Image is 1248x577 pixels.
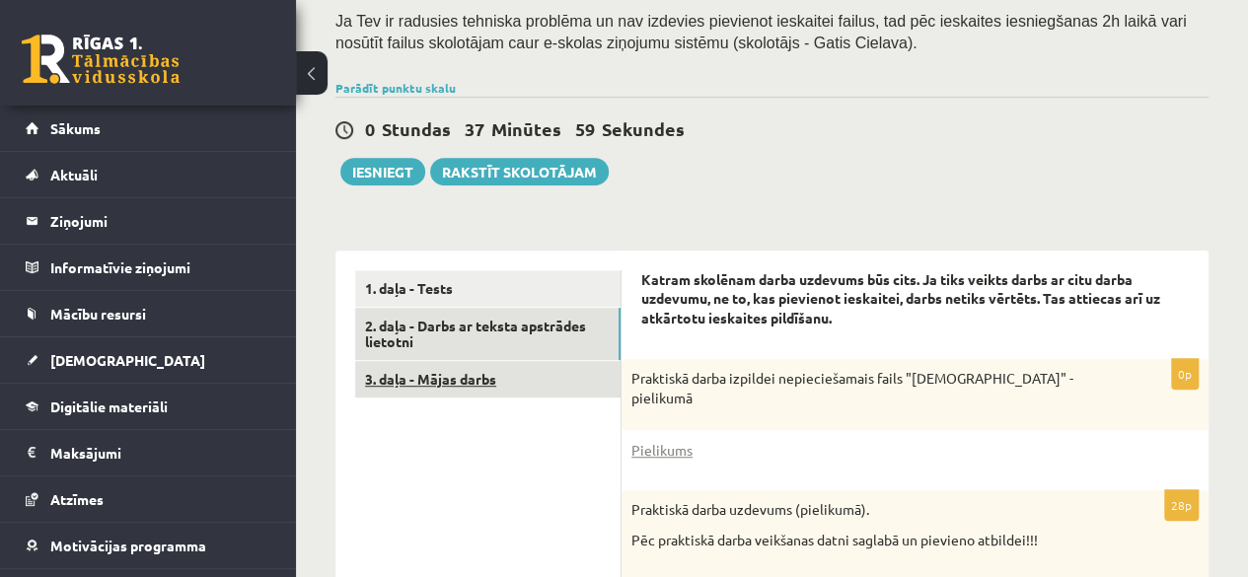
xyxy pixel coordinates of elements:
span: Ja Tev ir radusies tehniska problēma un nav izdevies pievienot ieskaitei failus, tad pēc ieskaite... [335,13,1186,51]
a: 3. daļa - Mājas darbs [355,361,621,397]
p: Praktiskā darba izpildei nepieciešamais fails "[DEMOGRAPHIC_DATA]" - pielikumā [631,369,1100,407]
a: Sākums [26,106,271,151]
p: Praktiskā darba uzdevums (pielikumā). [631,500,1100,520]
legend: Informatīvie ziņojumi [50,245,271,290]
p: Pēc praktiskā darba veikšanas datni saglabā un pievieno atbildei!!! [631,531,1100,550]
a: Rakstīt skolotājam [430,158,609,185]
a: Atzīmes [26,476,271,522]
p: 28p [1164,489,1199,521]
span: Mācību resursi [50,305,146,323]
legend: Maksājumi [50,430,271,475]
a: Maksājumi [26,430,271,475]
a: Ziņojumi [26,198,271,244]
span: 37 [465,117,484,140]
a: Rīgas 1. Tālmācības vidusskola [22,35,180,84]
span: 59 [575,117,595,140]
span: Sākums [50,119,101,137]
span: Digitālie materiāli [50,397,168,415]
button: Iesniegt [340,158,425,185]
a: Digitālie materiāli [26,384,271,429]
span: Atzīmes [50,490,104,508]
a: [DEMOGRAPHIC_DATA] [26,337,271,383]
a: Informatīvie ziņojumi [26,245,271,290]
a: 1. daļa - Tests [355,270,621,307]
span: Motivācijas programma [50,537,206,554]
a: 2. daļa - Darbs ar teksta apstrādes lietotni [355,308,621,361]
span: Minūtes [491,117,561,140]
a: Pielikums [631,440,693,461]
a: Parādīt punktu skalu [335,80,456,96]
a: Mācību resursi [26,291,271,336]
a: Aktuāli [26,152,271,197]
legend: Ziņojumi [50,198,271,244]
body: Bagātinātā teksta redaktors, wiswyg-editor-user-answer-47024881706080 [20,20,546,40]
strong: Katram skolēnam darba uzdevums būs cits. Ja tiks veikts darbs ar citu darba uzdevumu, ne to, kas ... [641,270,1160,326]
span: [DEMOGRAPHIC_DATA] [50,351,205,369]
a: Motivācijas programma [26,523,271,568]
span: Stundas [382,117,451,140]
p: 0p [1171,358,1199,390]
span: 0 [365,117,375,140]
span: Aktuāli [50,166,98,183]
span: Sekundes [602,117,685,140]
